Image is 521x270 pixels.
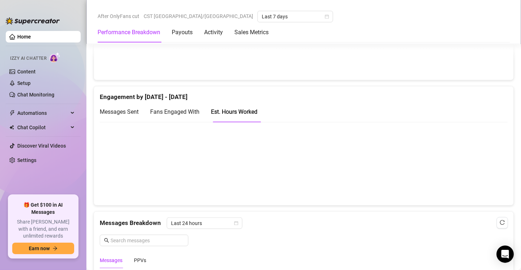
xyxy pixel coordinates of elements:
div: Sales Metrics [234,28,269,37]
img: Chat Copilot [9,125,14,130]
span: Earn now [29,246,50,251]
input: Search messages [111,237,184,244]
span: Automations [17,107,68,119]
a: Home [17,34,31,40]
span: Izzy AI Chatter [10,55,46,62]
div: Open Intercom Messenger [497,246,514,263]
span: arrow-right [53,246,58,251]
span: After OnlyFans cut [98,11,139,22]
a: Discover Viral Videos [17,143,66,149]
span: Chat Copilot [17,122,68,133]
img: logo-BBDzfeDw.svg [6,17,60,24]
div: Payouts [172,28,193,37]
span: Share [PERSON_NAME] with a friend, and earn unlimited rewards [12,219,74,240]
span: calendar [325,14,329,19]
a: Settings [17,157,36,163]
span: CST [GEOGRAPHIC_DATA]/[GEOGRAPHIC_DATA] [144,11,253,22]
span: search [104,238,109,243]
img: AI Chatter [49,52,60,63]
div: PPVs [134,256,146,264]
span: thunderbolt [9,110,15,116]
a: Setup [17,80,31,86]
div: Messages [100,256,122,264]
div: Messages Breakdown [100,217,508,229]
span: Fans Engaged With [150,108,199,115]
div: Activity [204,28,223,37]
span: Last 24 hours [171,218,238,229]
a: Content [17,69,36,75]
span: Last 7 days [262,11,329,22]
button: Earn nowarrow-right [12,243,74,254]
span: Messages Sent [100,108,139,115]
span: reload [500,220,505,225]
div: Performance Breakdown [98,28,160,37]
span: calendar [234,221,238,225]
span: 🎁 Get $100 in AI Messages [12,202,74,216]
div: Engagement by [DATE] - [DATE] [100,86,508,102]
a: Chat Monitoring [17,92,54,98]
div: Est. Hours Worked [211,107,257,116]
